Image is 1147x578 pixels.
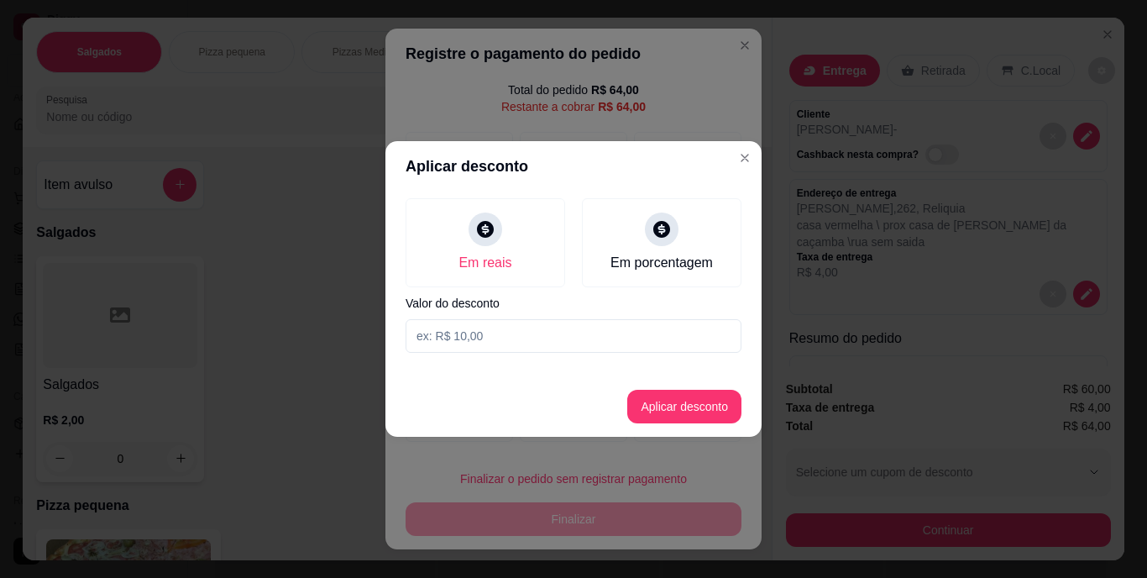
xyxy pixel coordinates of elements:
header: Aplicar desconto [385,141,762,192]
div: Em reais [458,253,511,273]
button: Aplicar desconto [627,390,741,423]
button: Close [731,144,758,171]
label: Valor do desconto [406,297,741,309]
input: Valor do desconto [406,319,741,353]
div: Em porcentagem [610,253,713,273]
